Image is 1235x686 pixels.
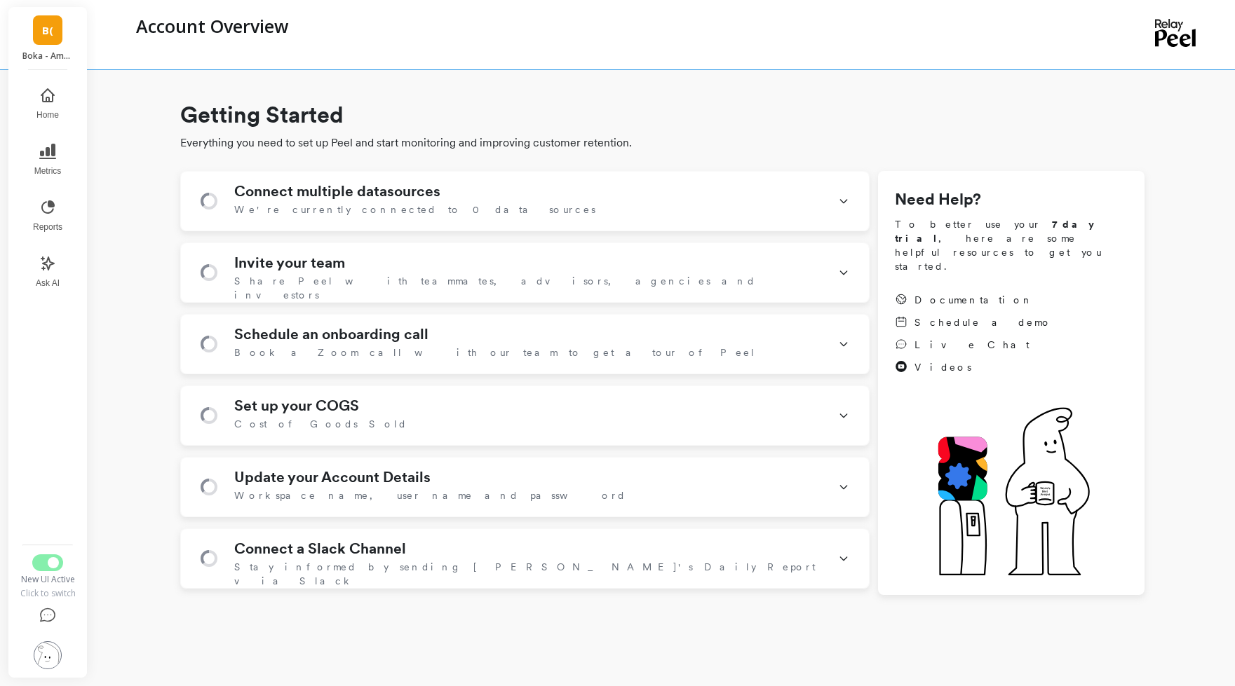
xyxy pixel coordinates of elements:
[234,560,821,588] span: Stay informed by sending [PERSON_NAME]'s Daily Report via Slack
[25,191,71,241] button: Reports
[234,417,407,431] span: Cost of Goods Sold
[180,135,1145,151] span: Everything you need to set up Peel and start monitoring and improving customer retention.
[180,98,1145,132] h1: Getting Started
[234,345,756,359] span: Book a Zoom call with our team to get a tour of Peel
[895,293,1052,307] a: Documentation
[234,183,440,200] h1: Connect multiple datasources
[36,109,59,121] span: Home
[19,599,76,633] button: Help
[234,540,406,557] h1: Connect a Slack Channel
[234,254,345,271] h1: Invite your team
[19,633,76,678] button: Settings
[22,50,74,62] p: Boka - Amazon (Essor)
[895,315,1052,329] a: Schedule a demo
[915,293,1034,307] span: Documentation
[25,135,71,185] button: Metrics
[234,397,359,414] h1: Set up your COGS
[915,338,1030,352] span: Live Chat
[19,574,76,585] div: New UI Active
[34,641,62,669] img: profile picture
[895,217,1128,273] span: To better use your , here are some helpful resources to get you started.
[895,219,1106,244] strong: 7 day trial
[234,274,821,302] span: Share Peel with teammates, advisors, agencies and investors
[915,360,971,374] span: Videos
[895,360,1052,374] a: Videos
[895,188,1128,212] h1: Need Help?
[25,78,71,129] button: Home
[19,588,76,599] div: Click to switch
[33,221,62,233] span: Reports
[34,165,62,177] span: Metrics
[234,488,626,502] span: Workspace name, user name and password
[234,469,431,486] h1: Update your Account Details
[25,247,71,297] button: Ask AI
[36,277,60,289] span: Ask AI
[136,14,288,38] p: Account Overview
[42,22,53,39] span: B(
[234,203,595,217] span: We're currently connected to 0 data sources
[32,554,63,571] button: Switch to Legacy UI
[234,326,428,343] h1: Schedule an onboarding call
[915,315,1052,329] span: Schedule a demo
